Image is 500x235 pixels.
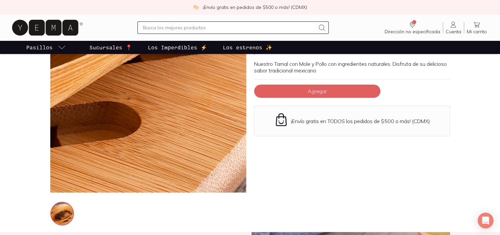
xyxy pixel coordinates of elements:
[464,21,489,35] a: Mi carrito
[26,43,53,51] p: Pasillos
[203,4,307,11] p: ¡Envío gratis en pedidos de $500 o más! (CDMX)
[467,29,487,35] span: Mi carrito
[147,41,208,54] a: Los Imperdibles ⚡️
[254,85,380,98] button: Agregar
[382,21,443,35] a: Dirección no especificada
[88,41,133,54] a: Sucursales 📍
[89,43,132,51] p: Sucursales 📍
[274,113,288,127] img: Envío
[308,88,327,94] span: Agregar
[254,61,450,74] p: Nuestro Tamal con Mole y Pollo con ingredientes naturales. Disfruta de su delicioso sabor tradici...
[446,29,461,35] span: Cuenta
[385,29,440,35] span: Dirección no especificada
[223,43,272,51] p: Los estrenos ✨
[25,41,67,54] a: pasillo-todos-link
[478,213,493,228] div: Open Intercom Messenger
[291,118,430,124] p: ¡Envío gratis en TODOS los pedidos de $500 o más! (CDMX)
[193,4,199,10] img: check
[143,24,316,32] input: Busca los mejores productos
[51,202,75,226] img: tamal-con-mole-y-pollo-rte-amb-2021-aris_b14d4d05-789f-49e9-b2a0-3891a4a6a5f9=fwebp-q70-w256
[222,41,274,54] a: Los estrenos ✨
[148,43,207,51] p: Los Imperdibles ⚡️
[443,21,464,35] a: Cuenta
